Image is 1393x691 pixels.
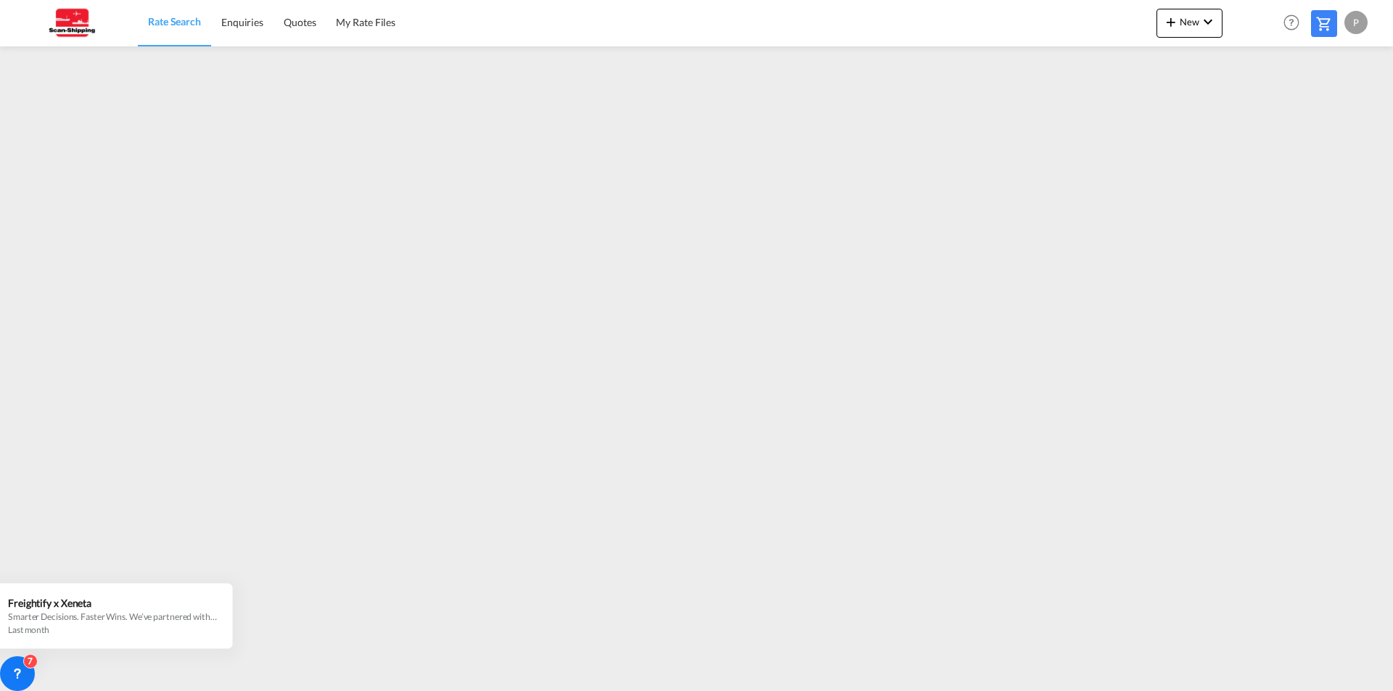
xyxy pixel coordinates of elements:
[1344,11,1368,34] div: P
[221,16,263,28] span: Enquiries
[1162,16,1217,28] span: New
[336,16,395,28] span: My Rate Files
[1162,13,1180,30] md-icon: icon-plus 400-fg
[1199,13,1217,30] md-icon: icon-chevron-down
[284,16,316,28] span: Quotes
[1279,10,1304,35] span: Help
[148,15,201,28] span: Rate Search
[22,7,120,39] img: 123b615026f311ee80dabbd30bc9e10f.jpg
[1279,10,1311,36] div: Help
[1156,9,1223,38] button: icon-plus 400-fgNewicon-chevron-down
